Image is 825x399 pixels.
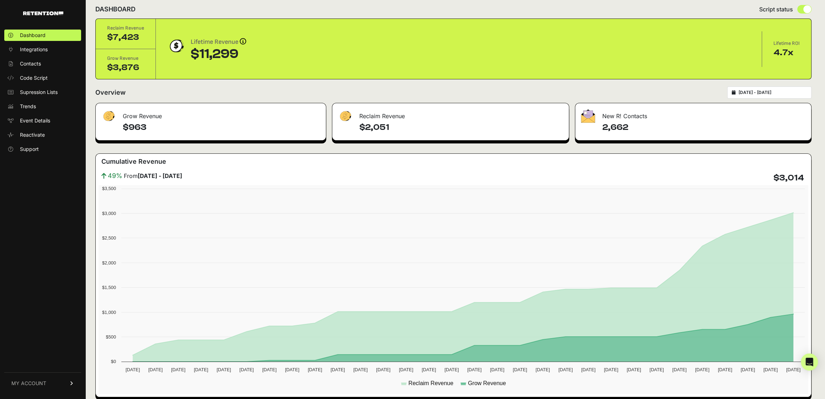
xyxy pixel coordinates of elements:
[330,367,345,372] text: [DATE]
[148,367,163,372] text: [DATE]
[759,5,793,14] span: Script status
[4,30,81,41] a: Dashboard
[102,310,116,315] text: $1,000
[20,74,48,82] span: Code Script
[559,367,573,372] text: [DATE]
[4,115,81,126] a: Event Details
[107,25,144,32] div: Reclaim Revenue
[444,367,459,372] text: [DATE]
[672,367,687,372] text: [DATE]
[20,131,45,138] span: Reactivate
[194,367,208,372] text: [DATE]
[467,367,481,372] text: [DATE]
[111,359,116,364] text: $0
[408,380,453,386] text: Reclaim Revenue
[108,171,122,181] span: 49%
[773,40,800,47] div: Lifetime ROI
[513,367,527,372] text: [DATE]
[4,72,81,84] a: Code Script
[763,367,778,372] text: [DATE]
[107,32,144,43] div: $7,423
[581,109,595,123] img: fa-envelope-19ae18322b30453b285274b1b8af3d052b27d846a4fbe8435d1a52b978f639a2.png
[126,367,140,372] text: [DATE]
[191,47,246,61] div: $11,299
[4,143,81,155] a: Support
[786,367,800,372] text: [DATE]
[95,4,136,14] h2: DASHBOARD
[308,367,322,372] text: [DATE]
[20,146,39,153] span: Support
[773,172,804,184] h4: $3,014
[102,235,116,241] text: $2,500
[535,367,550,372] text: [DATE]
[695,367,709,372] text: [DATE]
[359,122,563,133] h4: $2,051
[20,60,41,67] span: Contacts
[4,372,81,394] a: MY ACCOUNT
[102,260,116,266] text: $2,000
[4,129,81,141] a: Reactivate
[581,367,596,372] text: [DATE]
[338,109,352,123] img: fa-dollar-13500eef13a19c4ab2b9ed9ad552e47b0d9fc28b02b83b90ba0e00f96d6372e9.png
[102,211,116,216] text: $3,000
[741,367,755,372] text: [DATE]
[604,367,618,372] text: [DATE]
[191,37,246,47] div: Lifetime Revenue
[239,367,254,372] text: [DATE]
[106,334,116,340] text: $500
[4,58,81,69] a: Contacts
[332,103,569,125] div: Reclaim Revenue
[353,367,367,372] text: [DATE]
[262,367,276,372] text: [DATE]
[376,367,390,372] text: [DATE]
[422,367,436,372] text: [DATE]
[96,103,326,125] div: Grow Revenue
[20,46,48,53] span: Integrations
[20,117,50,124] span: Event Details
[490,367,504,372] text: [DATE]
[20,32,46,39] span: Dashboard
[468,380,506,386] text: Grow Revenue
[627,367,641,372] text: [DATE]
[773,47,800,58] div: 4.7x
[11,380,46,387] span: MY ACCOUNT
[4,101,81,112] a: Trends
[138,172,182,179] strong: [DATE] - [DATE]
[718,367,732,372] text: [DATE]
[399,367,413,372] text: [DATE]
[102,285,116,290] text: $1,500
[123,122,320,133] h4: $963
[95,88,126,98] h2: Overview
[20,89,58,96] span: Supression Lists
[4,44,81,55] a: Integrations
[4,86,81,98] a: Supression Lists
[107,62,144,73] div: $3,876
[167,37,185,55] img: dollar-coin-05c43ed7efb7bc0c12610022525b4bbbb207c7efeef5aecc26f025e68dcafac9.png
[20,103,36,110] span: Trends
[602,122,805,133] h4: 2,662
[23,11,63,15] img: Retention.com
[101,109,116,123] img: fa-dollar-13500eef13a19c4ab2b9ed9ad552e47b0d9fc28b02b83b90ba0e00f96d6372e9.png
[575,103,811,125] div: New R! Contacts
[650,367,664,372] text: [DATE]
[102,186,116,191] text: $3,500
[217,367,231,372] text: [DATE]
[107,55,144,62] div: Grow Revenue
[801,353,818,371] div: Open Intercom Messenger
[171,367,185,372] text: [DATE]
[101,157,166,167] h3: Cumulative Revenue
[285,367,299,372] text: [DATE]
[124,172,182,180] span: From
